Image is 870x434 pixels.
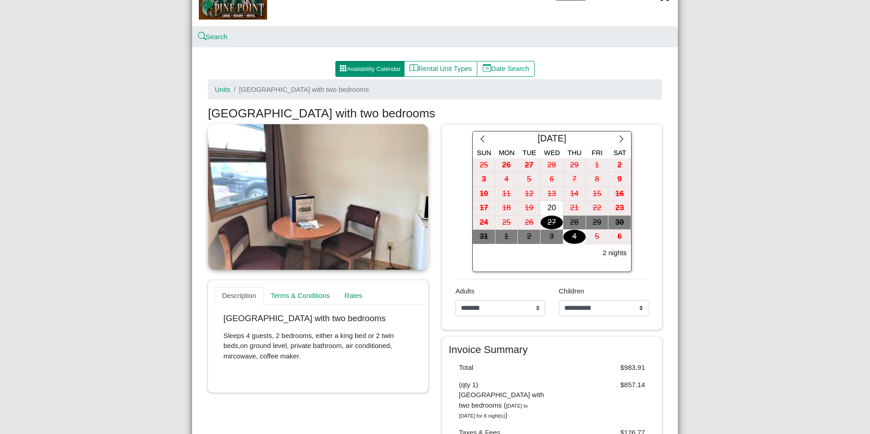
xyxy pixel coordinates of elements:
a: Units [215,86,230,93]
button: grid3x3 gap fillAvailability Calendar [335,61,405,77]
span: Sun [477,149,491,156]
div: 14 [563,187,586,201]
button: chevron left [473,131,492,148]
div: 26 [518,216,540,230]
div: 20 [541,201,563,215]
svg: calendar date [483,64,491,72]
a: Rates [337,287,369,305]
span: Children [559,287,584,295]
svg: chevron right [617,135,626,143]
button: 5 [518,172,541,187]
button: 6 [608,230,631,244]
div: 19 [518,201,540,215]
button: 6 [541,172,563,187]
button: 28 [563,216,586,230]
h4: Invoice Summary [449,343,655,356]
button: 14 [563,187,586,202]
button: 25 [496,216,518,230]
div: 17 [473,201,495,215]
svg: book [410,64,418,72]
button: 19 [518,201,541,216]
div: 11 [496,187,518,201]
button: calendar dateDate Search [477,61,535,77]
div: 22 [586,201,608,215]
div: Total [452,363,552,373]
button: 27 [518,158,541,173]
div: 5 [518,172,540,187]
button: 15 [586,187,609,202]
div: 23 [608,201,631,215]
div: 21 [563,201,586,215]
button: 29 [586,216,609,230]
a: Terms & Conditions [263,287,337,305]
div: [DATE] [492,131,612,148]
button: 4 [563,230,586,244]
span: Sat [613,149,626,156]
button: 29 [563,158,586,173]
div: 8 [586,172,608,187]
div: 26 [496,158,518,172]
div: 2 [608,158,631,172]
div: 2 [518,230,540,244]
button: 4 [496,172,518,187]
span: Thu [567,149,582,156]
button: 2 [608,158,631,173]
button: 1 [586,158,609,173]
button: 18 [496,201,518,216]
div: 29 [586,216,608,230]
div: 28 [541,158,563,172]
a: searchSearch [199,33,228,40]
span: Adults [455,287,475,295]
div: 12 [518,187,540,201]
span: Wed [544,149,560,156]
button: 22 [586,201,609,216]
button: 24 [473,216,496,230]
button: 9 [608,172,631,187]
button: 26 [518,216,541,230]
div: 18 [496,201,518,215]
span: Fri [592,149,602,156]
h3: [GEOGRAPHIC_DATA] with two bedrooms [208,106,662,121]
button: 3 [473,172,496,187]
p: [GEOGRAPHIC_DATA] with two bedrooms [223,313,413,324]
div: 29 [563,158,586,172]
svg: search [199,33,206,40]
div: $857.14 [552,380,652,421]
button: 3 [541,230,563,244]
button: 28 [541,158,563,173]
div: 1 [586,158,608,172]
button: bookRental Unit Types [404,61,477,77]
div: $983.91 [552,363,652,373]
span: Mon [499,149,515,156]
button: 12 [518,187,541,202]
button: 10 [473,187,496,202]
span: Tue [522,149,536,156]
button: 11 [496,187,518,202]
h6: 2 nights [602,249,627,257]
button: 27 [541,216,563,230]
a: Description [215,287,263,305]
div: 25 [473,158,495,172]
div: 5 [586,230,608,244]
button: 30 [608,216,631,230]
button: 31 [473,230,496,244]
button: 1 [496,230,518,244]
button: 26 [496,158,518,173]
button: 7 [563,172,586,187]
button: 8 [586,172,609,187]
button: 17 [473,201,496,216]
button: 16 [608,187,631,202]
p: Sleeps 4 guests, 2 bedrooms, either a king bed or 2 twin beds,on ground level, private bathroom, ... [223,331,413,362]
button: 5 [586,230,609,244]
